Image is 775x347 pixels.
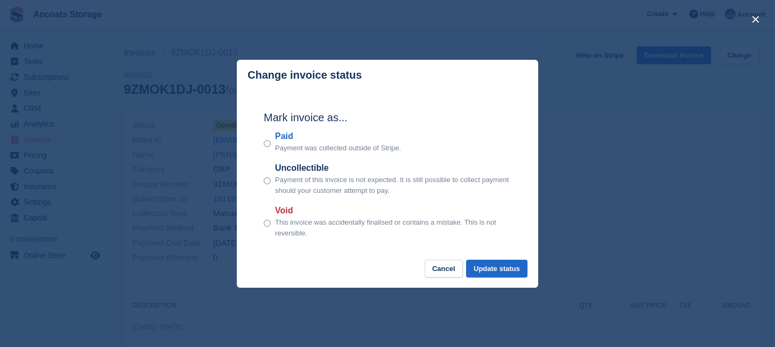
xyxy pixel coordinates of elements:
[275,143,401,154] p: Payment was collected outside of Stripe.
[275,204,511,217] label: Void
[248,69,362,81] p: Change invoice status
[275,217,511,238] p: This invoice was accidentally finalised or contains a mistake. This is not reversible.
[425,260,463,277] button: Cancel
[264,109,511,126] h2: Mark invoice as...
[466,260,527,277] button: Update status
[275,175,511,196] p: Payment of this invoice is not expected. It is still possible to collect payment should your cust...
[275,162,511,175] label: Uncollectible
[275,130,401,143] label: Paid
[747,11,764,28] button: close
